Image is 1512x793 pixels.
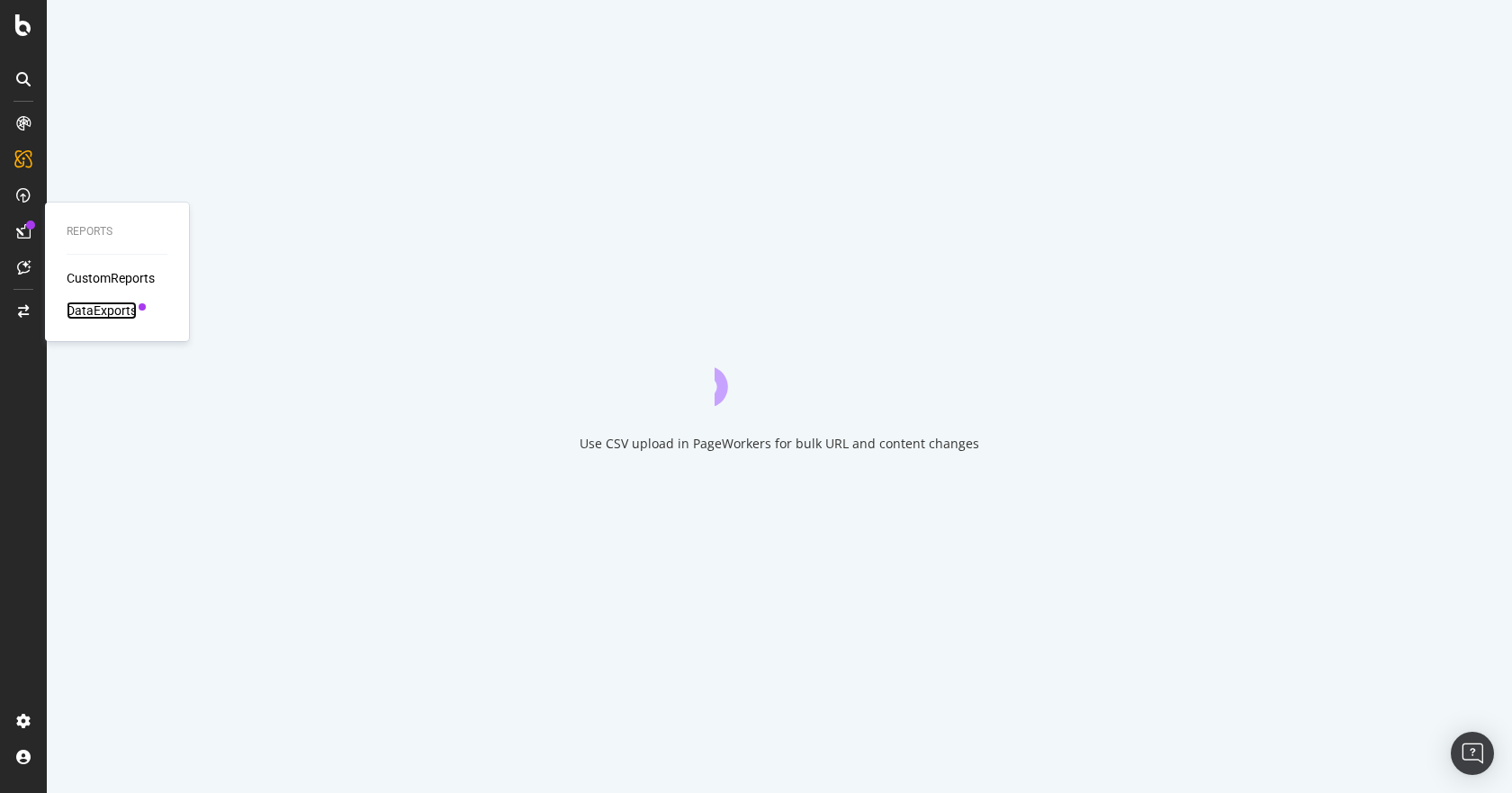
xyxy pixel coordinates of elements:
div: Open Intercom Messenger [1451,732,1494,775]
div: animation [715,341,844,406]
div: Use CSV upload in PageWorkers for bulk URL and content changes [580,435,979,453]
a: DataExports [67,302,137,320]
a: CustomReports [67,269,155,287]
div: Reports [67,224,167,239]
